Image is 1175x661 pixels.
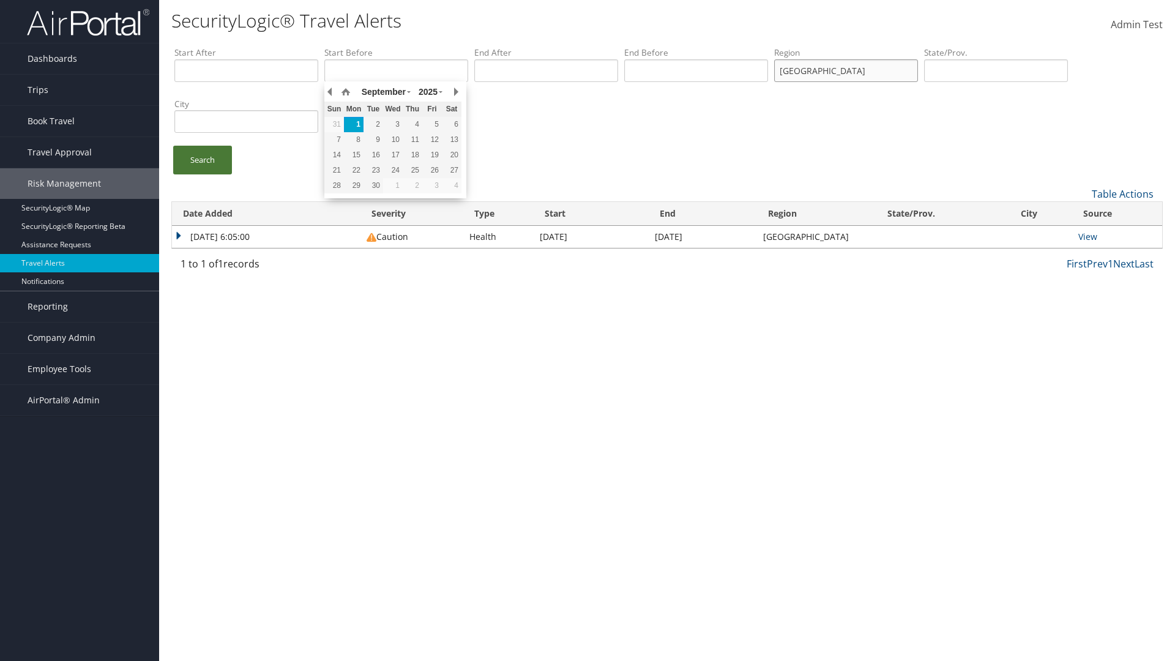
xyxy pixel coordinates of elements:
[218,257,223,271] span: 1
[324,102,344,117] th: Sun
[876,202,1010,226] th: State/Prov.: activate to sort column ascending
[649,202,757,226] th: End: activate to sort column ascending
[344,180,364,191] div: 29
[403,149,422,160] div: 18
[1010,202,1072,226] th: City: activate to sort column ascending
[383,119,403,130] div: 3
[383,165,403,176] div: 24
[28,75,48,105] span: Trips
[422,134,442,145] div: 12
[28,43,77,74] span: Dashboards
[422,180,442,191] div: 3
[28,385,100,416] span: AirPortal® Admin
[181,256,410,277] div: 1 to 1 of records
[174,98,318,110] label: City
[324,180,344,191] div: 28
[383,149,403,160] div: 17
[344,149,364,160] div: 15
[1087,257,1108,271] a: Prev
[324,47,468,59] label: Start Before
[364,134,383,145] div: 9
[28,106,75,136] span: Book Travel
[757,202,876,226] th: Region: activate to sort column ascending
[474,47,618,59] label: End After
[1135,257,1154,271] a: Last
[649,226,757,248] td: [DATE]
[364,165,383,176] div: 23
[28,291,68,322] span: Reporting
[403,180,422,191] div: 2
[422,149,442,160] div: 19
[364,180,383,191] div: 30
[442,149,461,160] div: 20
[1113,257,1135,271] a: Next
[1072,202,1162,226] th: Source: activate to sort column ascending
[383,134,403,145] div: 10
[463,226,534,248] td: Health
[1111,18,1163,31] span: Admin Test
[360,226,463,248] td: Caution
[172,226,360,248] td: [DATE] 6:05:00
[403,119,422,130] div: 4
[403,165,422,176] div: 25
[174,47,318,59] label: Start After
[364,149,383,160] div: 16
[324,149,344,160] div: 14
[422,119,442,130] div: 5
[422,165,442,176] div: 26
[324,165,344,176] div: 21
[27,8,149,37] img: airportal-logo.png
[403,102,422,117] th: Thu
[924,47,1068,59] label: State/Prov.
[1078,231,1097,242] a: View
[442,102,461,117] th: Sat
[364,119,383,130] div: 2
[344,119,364,130] div: 1
[28,323,95,353] span: Company Admin
[422,102,442,117] th: Fri
[442,180,461,191] div: 4
[757,226,876,248] td: [GEOGRAPHIC_DATA]
[403,134,422,145] div: 11
[442,134,461,145] div: 13
[419,87,438,97] span: 2025
[28,137,92,168] span: Travel Approval
[344,102,364,117] th: Mon
[1092,187,1154,201] a: Table Actions
[28,354,91,384] span: Employee Tools
[360,202,463,226] th: Severity: activate to sort column ascending
[383,102,403,117] th: Wed
[367,233,376,242] img: alert-flat-solid-caution.png
[324,119,344,130] div: 31
[344,165,364,176] div: 22
[364,102,383,117] th: Tue
[28,168,101,199] span: Risk Management
[383,180,403,191] div: 1
[324,134,344,145] div: 7
[1111,6,1163,44] a: Admin Test
[1108,257,1113,271] a: 1
[171,8,832,34] h1: SecurityLogic® Travel Alerts
[534,202,649,226] th: Start: activate to sort column ascending
[624,47,768,59] label: End Before
[463,202,534,226] th: Type: activate to sort column ascending
[534,226,649,248] td: [DATE]
[173,146,232,174] a: Search
[442,165,461,176] div: 27
[362,87,406,97] span: September
[442,119,461,130] div: 6
[1067,257,1087,271] a: First
[344,134,364,145] div: 8
[172,202,360,226] th: Date Added: activate to sort column ascending
[774,47,918,59] label: Region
